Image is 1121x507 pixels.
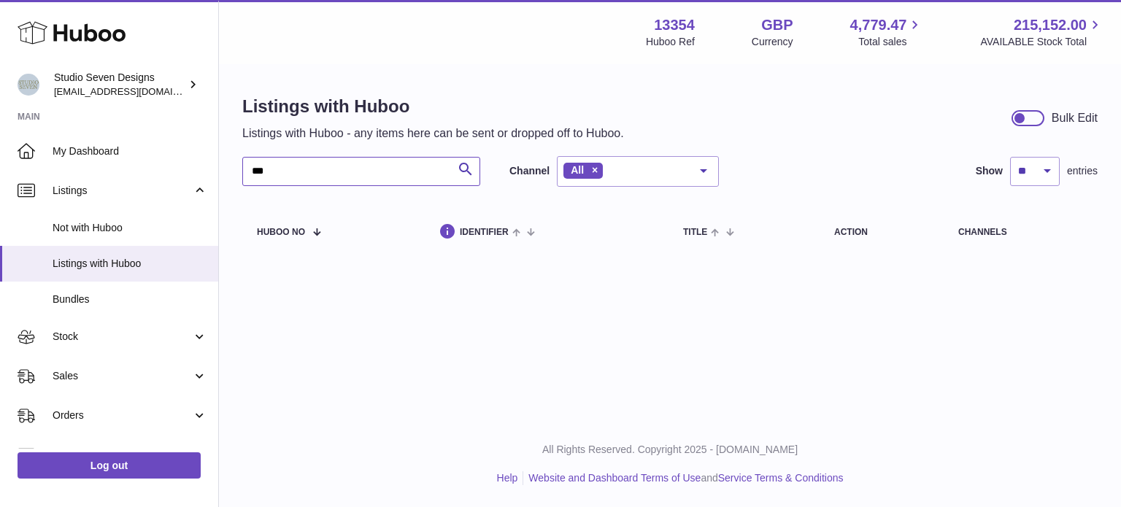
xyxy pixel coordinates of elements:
[18,74,39,96] img: internalAdmin-13354@internal.huboo.com
[54,85,215,97] span: [EMAIL_ADDRESS][DOMAIN_NAME]
[528,472,701,484] a: Website and Dashboard Terms of Use
[752,35,793,49] div: Currency
[53,409,192,422] span: Orders
[53,221,207,235] span: Not with Huboo
[858,35,923,49] span: Total sales
[654,15,695,35] strong: 13354
[571,164,584,176] span: All
[53,184,192,198] span: Listings
[54,71,185,98] div: Studio Seven Designs
[523,471,843,485] li: and
[1067,164,1098,178] span: entries
[976,164,1003,178] label: Show
[509,164,550,178] label: Channel
[958,228,1083,237] div: channels
[53,257,207,271] span: Listings with Huboo
[257,228,305,237] span: Huboo no
[683,228,707,237] span: title
[980,15,1103,49] a: 215,152.00 AVAILABLE Stock Total
[1052,110,1098,126] div: Bulk Edit
[497,472,518,484] a: Help
[834,228,929,237] div: action
[53,144,207,158] span: My Dashboard
[18,452,201,479] a: Log out
[53,293,207,306] span: Bundles
[460,228,509,237] span: identifier
[850,15,907,35] span: 4,779.47
[1014,15,1087,35] span: 215,152.00
[718,472,844,484] a: Service Terms & Conditions
[980,35,1103,49] span: AVAILABLE Stock Total
[231,443,1109,457] p: All Rights Reserved. Copyright 2025 - [DOMAIN_NAME]
[761,15,793,35] strong: GBP
[53,330,192,344] span: Stock
[646,35,695,49] div: Huboo Ref
[53,369,192,383] span: Sales
[242,95,624,118] h1: Listings with Huboo
[53,448,207,462] span: Usage
[242,125,624,142] p: Listings with Huboo - any items here can be sent or dropped off to Huboo.
[850,15,924,49] a: 4,779.47 Total sales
